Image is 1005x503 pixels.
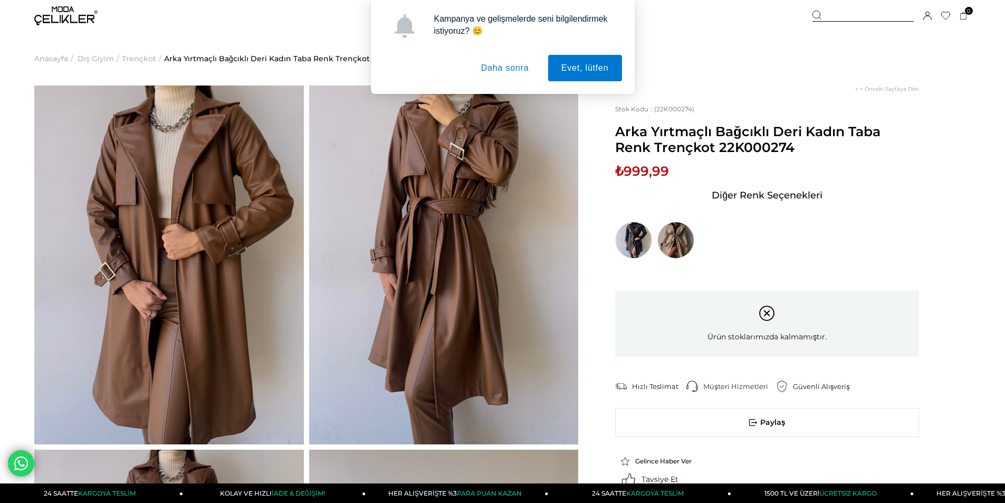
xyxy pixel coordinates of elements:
img: security.png [776,381,788,392]
a: HER ALIŞVERİŞTE %3PARA PUAN KAZAN [366,483,548,503]
span: Diğer Renk Seçenekleri [712,187,822,204]
a: 24 SAATTEKARGOYA TESLİM [1,483,183,503]
a: KOLAY VE HIZLIİADE & DEĞİŞİM! [183,483,366,503]
span: Tavsiye Et [642,474,678,484]
span: Stok Kodu [615,105,654,113]
img: shipping.png [615,381,627,392]
span: ₺999,99 [615,163,669,179]
div: Kampanya ve gelişmelerde seni bilgilendirmek istiyoruz? 😊 [426,13,622,37]
img: call-center.png [686,381,698,392]
button: Daha sonra [468,55,542,81]
span: Gelince Haber Ver [635,457,692,465]
span: PARA PUAN KAZAN [457,489,522,497]
img: Arka Yırtmaçlı Bağcıklı Deri Kadın Bej Renk Trençkot 22K000274 [657,222,694,259]
span: (22K000274) [615,105,694,113]
span: İADE & DEĞİŞİM! [272,489,324,497]
img: Arka Yırtmaçlı Bağcıklı Deri Kadın Siyah Trençkot 22K000274 [615,222,652,259]
div: Müşteri Hizmetleri [703,382,776,391]
img: Arka Yırtmaçlı Bağcıklı Deri Kadın Taba Renk Trençkot 22K000274 [34,86,304,444]
a: 1500 TL VE ÜZERİÜCRETSİZ KARGO [731,483,914,503]
div: Hızlı Teslimat [632,382,686,391]
span: ÜCRETSİZ KARGO [819,489,877,497]
div: Güvenli Alışveriş [793,382,858,391]
span: KARGOYA TESLİM [626,489,683,497]
a: Gelince Haber Ver [620,457,711,466]
button: Evet, lütfen [548,55,622,81]
span: Arka Yırtmaçlı Bağcıklı Deri Kadın Taba Renk Trençkot 22K000274 [615,124,919,155]
div: Ürün stoklarımızda kalmamıştır. [615,290,919,357]
img: Arka Yırtmaçlı Bağcıklı Deri Kadın Taba Renk Trençkot 22K000274 [309,86,579,444]
span: KARGOYA TESLİM [78,489,135,497]
img: notification icon [393,14,416,38]
span: Paylaş [616,409,918,436]
a: 24 SAATTEKARGOYA TESLİM [549,483,731,503]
